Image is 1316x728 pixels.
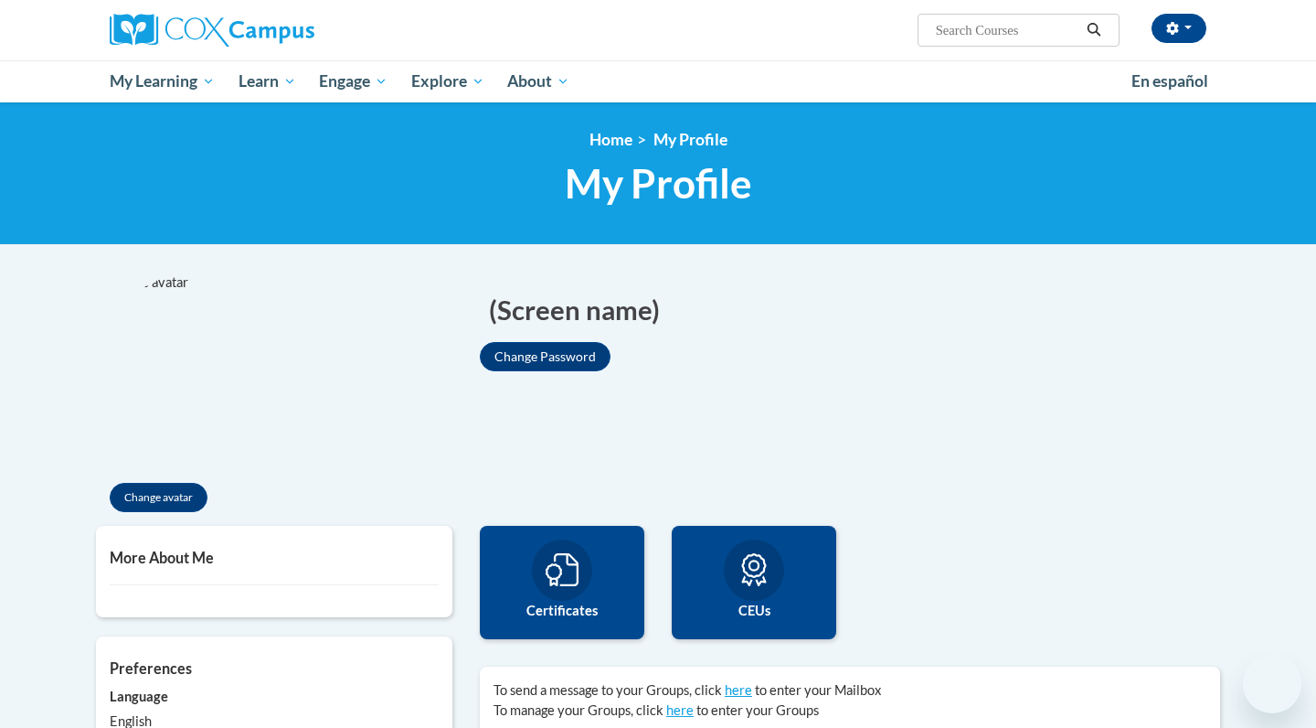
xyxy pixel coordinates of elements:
[666,702,694,718] a: here
[696,702,819,718] span: to enter your Groups
[1243,655,1301,713] iframe: Button to launch messaging window
[755,682,881,698] span: to enter your Mailbox
[589,130,632,149] a: Home
[725,682,752,698] a: here
[96,273,297,474] div: Click to change the profile picture
[653,130,727,149] span: My Profile
[239,70,296,92] span: Learn
[319,70,387,92] span: Engage
[480,342,610,371] button: Change Password
[110,483,207,512] button: Change avatar
[1131,71,1208,91] span: En español
[1080,19,1108,41] button: Search
[110,687,439,707] label: Language
[496,60,582,102] a: About
[565,159,752,208] span: My Profile
[110,70,215,92] span: My Learning
[1151,14,1206,43] button: Account Settings
[934,19,1080,41] input: Search Courses
[110,549,439,566] h5: More About Me
[98,60,227,102] a: My Learning
[1120,62,1220,101] a: En español
[507,70,569,92] span: About
[399,60,496,102] a: Explore
[82,60,1234,102] div: Main menu
[96,273,297,474] img: profile avatar
[411,70,484,92] span: Explore
[307,60,399,102] a: Engage
[493,601,631,621] label: Certificates
[489,291,660,328] span: (Screen name)
[493,682,722,698] span: To send a message to your Groups, click
[110,14,314,47] img: Cox Campus
[685,601,822,621] label: CEUs
[110,659,439,677] h5: Preferences
[227,60,308,102] a: Learn
[493,702,663,718] span: To manage your Groups, click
